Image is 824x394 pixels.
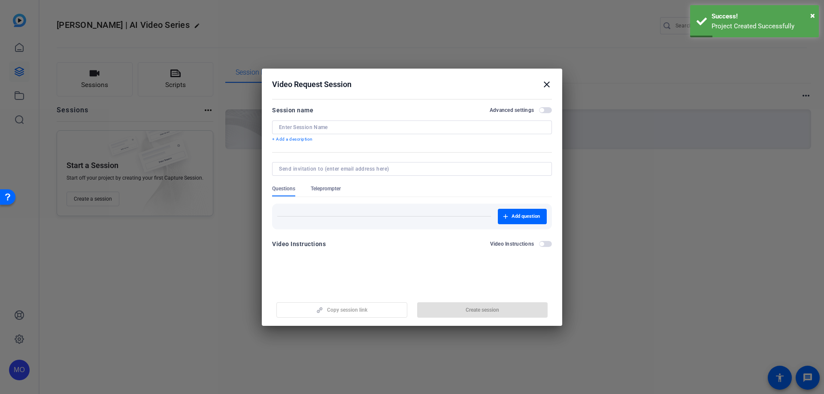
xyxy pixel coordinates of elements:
[279,124,545,131] input: Enter Session Name
[490,241,534,247] h2: Video Instructions
[810,9,815,22] button: Close
[512,213,540,220] span: Add question
[490,107,534,114] h2: Advanced settings
[712,21,812,31] div: Project Created Successfully
[712,12,812,21] div: Success!
[272,185,295,192] span: Questions
[279,165,542,172] input: Send invitation to (enter email address here)
[810,10,815,21] span: ×
[272,79,552,90] div: Video Request Session
[272,239,326,249] div: Video Instructions
[542,79,552,90] mat-icon: close
[498,209,547,224] button: Add question
[272,136,552,143] p: + Add a description
[311,185,341,192] span: Teleprompter
[272,105,313,115] div: Session name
